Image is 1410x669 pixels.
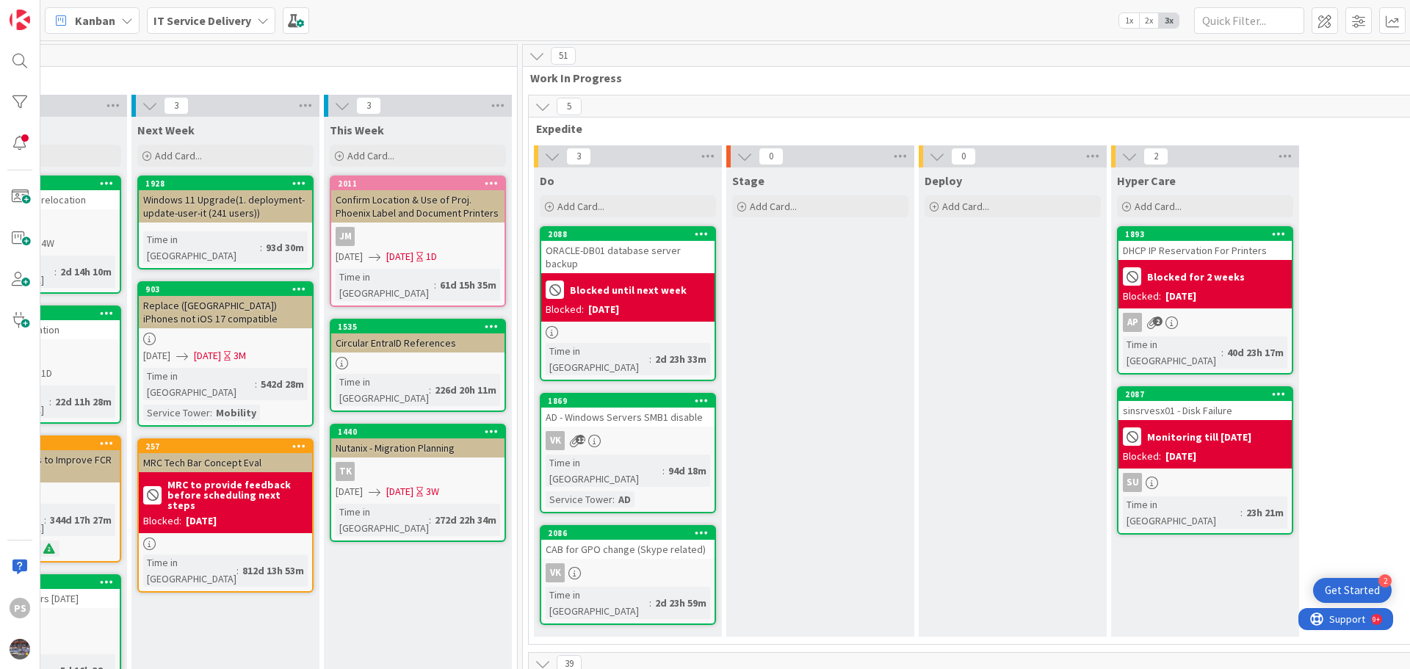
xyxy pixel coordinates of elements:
[588,302,619,317] div: [DATE]
[1119,13,1139,28] span: 1x
[145,284,312,294] div: 903
[336,462,355,481] div: TK
[331,425,505,438] div: 1440
[1194,7,1304,34] input: Quick Filter...
[1123,289,1161,304] div: Blocked:
[331,320,505,352] div: 1535Circular EntraID References
[551,47,576,65] span: 51
[10,598,30,618] div: PS
[10,10,30,30] img: Visit kanbanzone.com
[1143,148,1168,165] span: 2
[338,178,505,189] div: 2011
[576,435,585,444] span: 12
[57,264,115,280] div: 2d 14h 10m
[10,639,30,659] img: avatar
[1378,574,1392,587] div: 2
[331,438,505,458] div: Nutanix - Migration Planning
[143,231,260,264] div: Time in [GEOGRAPHIC_DATA]
[541,540,715,559] div: CAB for GPO change (Skype related)
[426,249,437,264] div: 1D
[145,441,312,452] div: 257
[541,241,715,273] div: ORACLE-DB01 database server backup
[338,427,505,437] div: 1440
[212,405,260,421] div: Mobility
[49,394,51,410] span: :
[139,283,312,328] div: 903Replace ([GEOGRAPHIC_DATA]) iPhones not iOS 17 compatible
[137,123,195,137] span: Next Week
[331,190,505,223] div: Confirm Location & Use of Proj. Phoenix Label and Document Printers
[234,348,246,364] div: 3M
[139,296,312,328] div: Replace ([GEOGRAPHIC_DATA]) iPhones not iOS 17 compatible
[1125,229,1292,239] div: 1893
[139,440,312,472] div: 257MRC Tech Bar Concept Eval
[74,6,82,18] div: 9+
[186,513,217,529] div: [DATE]
[1123,313,1142,332] div: AP
[1221,344,1223,361] span: :
[1240,505,1243,521] span: :
[750,200,797,213] span: Add Card...
[143,513,181,529] div: Blocked:
[331,177,505,223] div: 2011Confirm Location & Use of Proj. Phoenix Label and Document Printers
[1118,388,1292,401] div: 2087
[541,527,715,540] div: 2086
[431,382,500,398] div: 226d 20h 11m
[436,277,500,293] div: 61d 15h 35m
[649,351,651,367] span: :
[210,405,212,421] span: :
[336,484,363,499] span: [DATE]
[548,528,715,538] div: 2086
[1159,13,1179,28] span: 3x
[1135,200,1182,213] span: Add Card...
[541,394,715,408] div: 1869
[431,512,500,528] div: 272d 22h 34m
[1125,389,1292,399] div: 2087
[1117,173,1176,188] span: Hyper Care
[541,527,715,559] div: 2086CAB for GPO change (Skype related)
[1118,241,1292,260] div: DHCP IP Reservation For Printers
[336,227,355,246] div: JM
[1118,401,1292,420] div: sinsrvesx01 - Disk Failure
[143,554,236,587] div: Time in [GEOGRAPHIC_DATA]
[336,504,429,536] div: Time in [GEOGRAPHIC_DATA]
[51,394,115,410] div: 22d 11h 28m
[145,178,312,189] div: 1928
[649,595,651,611] span: :
[331,320,505,333] div: 1535
[546,587,649,619] div: Time in [GEOGRAPHIC_DATA]
[1118,228,1292,241] div: 1893
[236,563,239,579] span: :
[546,431,565,450] div: VK
[347,149,394,162] span: Add Card...
[546,302,584,317] div: Blocked:
[951,148,976,165] span: 0
[1153,317,1163,326] span: 2
[546,563,565,582] div: VK
[194,348,221,364] span: [DATE]
[434,277,436,293] span: :
[262,239,308,256] div: 93d 30m
[153,13,251,28] b: IT Service Delivery
[46,512,115,528] div: 344d 17h 27m
[429,382,431,398] span: :
[386,484,413,499] span: [DATE]
[164,97,189,115] span: 3
[139,283,312,296] div: 903
[1139,13,1159,28] span: 2x
[41,236,54,251] div: 4W
[1147,272,1245,282] b: Blocked for 2 weeks
[331,177,505,190] div: 2011
[541,408,715,427] div: AD - Windows Servers SMB1 disable
[260,239,262,256] span: :
[570,285,687,295] b: Blocked until next week
[1223,344,1287,361] div: 40d 23h 17m
[255,376,257,392] span: :
[546,455,662,487] div: Time in [GEOGRAPHIC_DATA]
[338,322,505,332] div: 1535
[1123,449,1161,464] div: Blocked:
[1118,388,1292,420] div: 2087sinsrvesx01 - Disk Failure
[651,351,710,367] div: 2d 23h 33m
[541,228,715,241] div: 2088
[386,249,413,264] span: [DATE]
[546,343,649,375] div: Time in [GEOGRAPHIC_DATA]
